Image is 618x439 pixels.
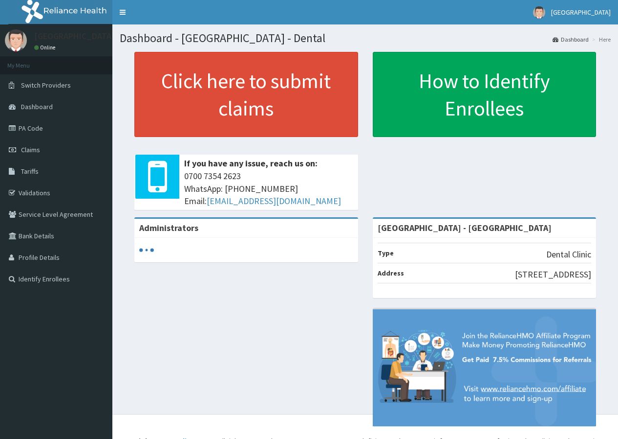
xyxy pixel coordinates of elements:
span: Switch Providers [21,81,71,90]
img: User Image [5,29,27,51]
a: [EMAIL_ADDRESS][DOMAIN_NAME] [207,195,341,207]
a: How to Identify Enrollees [373,52,597,137]
p: [STREET_ADDRESS] [515,268,591,281]
span: Tariffs [21,167,39,176]
span: Dashboard [21,102,53,111]
b: Type [378,249,394,257]
p: [GEOGRAPHIC_DATA] [34,32,115,41]
span: Claims [21,145,40,154]
svg: audio-loading [139,243,154,257]
a: Dashboard [553,35,589,44]
p: Dental Clinic [546,248,591,261]
a: Click here to submit claims [134,52,358,137]
a: Online [34,44,58,51]
b: Address [378,269,404,277]
img: provider-team-banner.png [373,309,597,426]
img: User Image [533,6,545,19]
h1: Dashboard - [GEOGRAPHIC_DATA] - Dental [120,32,611,45]
b: If you have any issue, reach us on: [184,158,318,169]
span: [GEOGRAPHIC_DATA] [551,8,611,17]
span: 0700 7354 2623 WhatsApp: [PHONE_NUMBER] Email: [184,170,353,208]
strong: [GEOGRAPHIC_DATA] - [GEOGRAPHIC_DATA] [378,222,552,233]
li: Here [590,35,611,44]
b: Administrators [139,222,198,233]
